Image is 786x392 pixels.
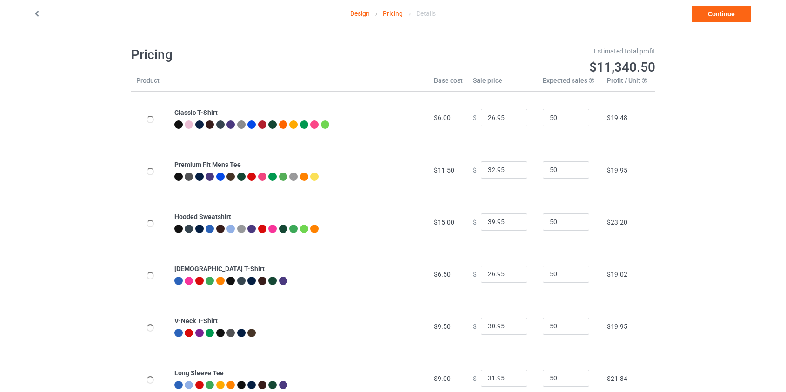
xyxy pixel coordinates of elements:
span: $9.00 [434,375,451,382]
span: $9.50 [434,323,451,330]
span: $ [473,114,477,121]
b: Premium Fit Mens Tee [174,161,241,168]
span: $ [473,322,477,330]
th: Base cost [429,76,468,92]
b: Long Sleeve Tee [174,369,224,377]
th: Profit / Unit [602,76,655,92]
span: $11.50 [434,166,454,174]
span: $19.95 [607,323,627,330]
img: heather_texture.png [289,173,298,181]
a: Design [350,0,370,27]
b: Classic T-Shirt [174,109,218,116]
b: Hooded Sweatshirt [174,213,231,220]
h1: Pricing [131,47,387,63]
span: $6.50 [434,271,451,278]
span: $15.00 [434,219,454,226]
div: Details [416,0,436,27]
span: $ [473,270,477,278]
span: $ [473,374,477,382]
span: $ [473,218,477,226]
span: $ [473,166,477,173]
span: $21.34 [607,375,627,382]
img: heather_texture.png [237,120,246,129]
div: Pricing [383,0,403,27]
span: $23.20 [607,219,627,226]
b: V-Neck T-Shirt [174,317,218,325]
th: Product [131,76,169,92]
b: [DEMOGRAPHIC_DATA] T-Shirt [174,265,265,272]
div: Estimated total profit [400,47,655,56]
span: $19.48 [607,114,627,121]
th: Expected sales [538,76,602,92]
span: $11,340.50 [589,60,655,75]
a: Continue [692,6,751,22]
th: Sale price [468,76,538,92]
span: $19.02 [607,271,627,278]
span: $19.95 [607,166,627,174]
span: $6.00 [434,114,451,121]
